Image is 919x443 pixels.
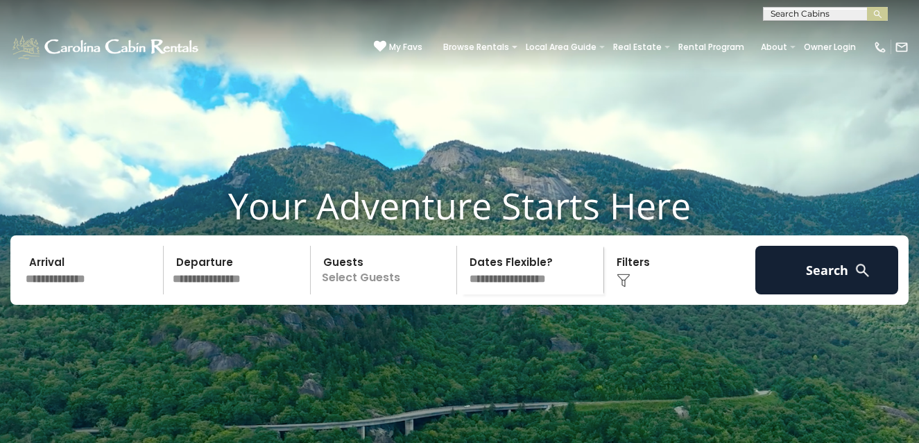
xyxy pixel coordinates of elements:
[854,262,871,279] img: search-regular-white.png
[389,41,422,53] span: My Favs
[10,184,909,227] h1: Your Adventure Starts Here
[519,37,603,57] a: Local Area Guide
[617,274,630,287] img: filter--v1.png
[873,40,887,54] img: phone-regular-white.png
[755,246,898,294] button: Search
[436,37,516,57] a: Browse Rentals
[895,40,909,54] img: mail-regular-white.png
[606,37,669,57] a: Real Estate
[315,246,457,294] p: Select Guests
[754,37,794,57] a: About
[374,40,422,54] a: My Favs
[10,33,203,61] img: White-1-1-2.png
[797,37,863,57] a: Owner Login
[671,37,751,57] a: Rental Program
